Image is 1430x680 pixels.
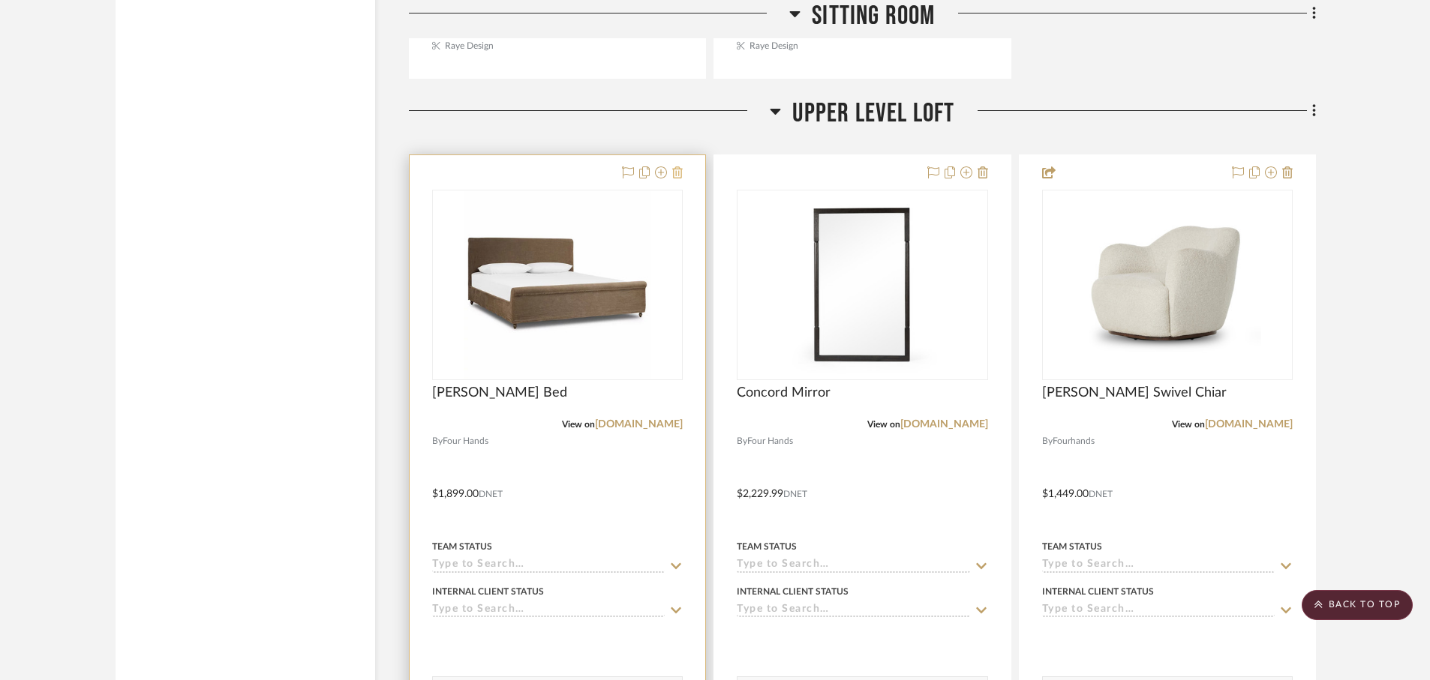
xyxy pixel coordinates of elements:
[1042,385,1227,401] span: [PERSON_NAME] Swivel Chiar
[737,604,969,618] input: Type to Search…
[1042,434,1053,448] span: By
[737,585,849,598] div: Internal Client Status
[432,540,492,553] div: Team Status
[1042,540,1102,553] div: Team Status
[768,191,956,379] img: Concord Mirror
[737,434,747,448] span: By
[443,434,488,448] span: Four Hands
[1042,559,1275,573] input: Type to Search…
[562,420,595,429] span: View on
[595,419,683,430] a: [DOMAIN_NAME]
[900,419,988,430] a: [DOMAIN_NAME]
[737,540,797,553] div: Team Status
[747,434,793,448] span: Four Hands
[432,559,665,573] input: Type to Search…
[867,420,900,429] span: View on
[432,434,443,448] span: By
[1074,191,1261,379] img: Sherling Swivel Chiar
[1042,604,1275,618] input: Type to Search…
[1302,590,1413,620] scroll-to-top-button: BACK TO TOP
[432,585,544,598] div: Internal Client Status
[433,190,682,379] div: 0
[737,559,969,573] input: Type to Search…
[792,97,954,130] span: Upper Level Loft
[1205,419,1293,430] a: [DOMAIN_NAME]
[1172,420,1205,429] span: View on
[432,385,567,401] span: [PERSON_NAME] Bed
[1042,585,1154,598] div: Internal Client Status
[737,385,831,401] span: Concord Mirror
[464,191,651,379] img: Dalia Bed
[432,604,665,618] input: Type to Search…
[1053,434,1095,448] span: Fourhands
